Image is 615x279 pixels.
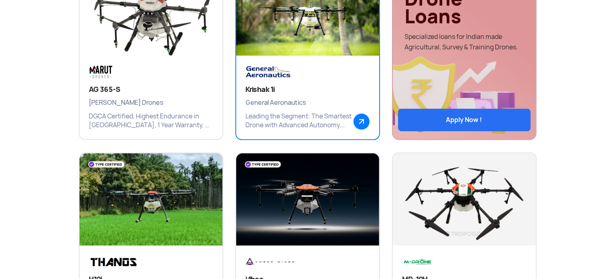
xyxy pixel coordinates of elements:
h3: Krishak 1i [246,85,370,94]
button: Apply Now ! [398,109,531,131]
img: Brand [89,65,138,79]
div: Specialized loans for Indian made Agricultural, Survey & Training Drones. [405,32,524,53]
p: Leading the Segment: The Smartest Drone with Advanced Autonomy, Enhanced Agronomy Efficiency, Cos... [246,112,370,130]
h3: AG 365-S [89,85,213,94]
img: Drone Image [236,153,379,254]
span: [PERSON_NAME] Drones [89,98,213,108]
img: Drone Image [393,153,536,254]
span: General Aeronautics [246,98,370,108]
img: Brand [246,65,295,79]
p: DGCA Certified, Highest Endurance in [GEOGRAPHIC_DATA], 1 Year Warranty, All over India after sal... [89,112,213,130]
img: Drone Image [80,153,223,254]
img: Brand [246,255,295,269]
img: ic_arrow_popup.png [353,114,370,130]
img: Brand [403,255,434,269]
img: Brand [89,255,138,269]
